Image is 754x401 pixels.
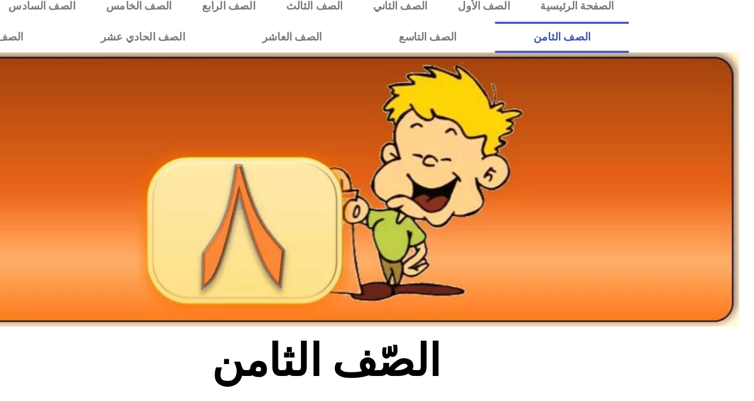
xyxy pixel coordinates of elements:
[552,6,644,33] a: الصفحة الرئيسية
[6,33,144,61] a: الصف الثاني عشر
[254,6,328,33] a: الصف الرابع
[526,33,644,61] a: الصف الثامن
[287,33,407,61] a: الصف العاشر
[180,309,574,356] h2: الصّف الثامن
[328,6,405,33] a: الصف الثالث
[479,6,552,33] a: الصف الأول
[6,6,83,33] a: الصف السابع
[83,6,169,33] a: الصف السادس
[405,6,479,33] a: الصف الثاني
[144,33,286,61] a: الصف الحادي عشر
[407,33,526,61] a: الصف التاسع
[169,6,254,33] a: الصف الخامس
